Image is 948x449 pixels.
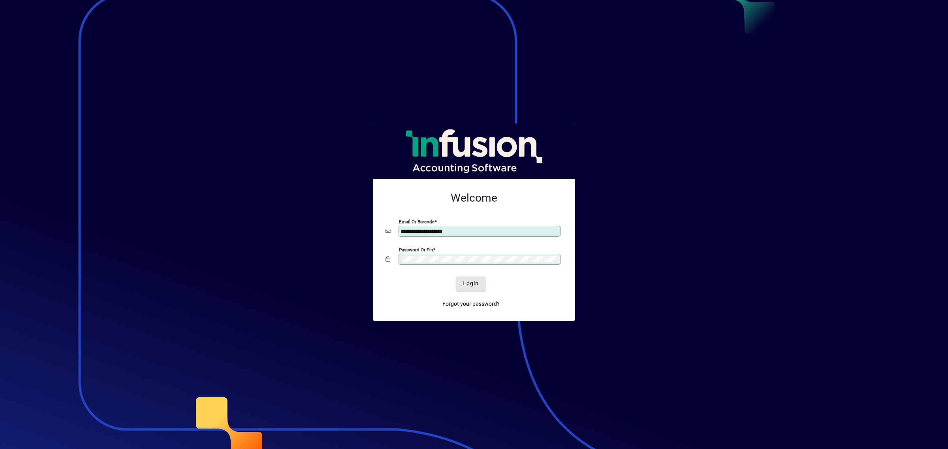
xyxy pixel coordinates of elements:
span: Forgot your password? [442,300,500,308]
button: Login [456,277,485,291]
mat-label: Password or Pin [399,247,433,252]
a: Forgot your password? [439,297,503,311]
span: Login [463,279,479,288]
h2: Welcome [386,191,562,205]
mat-label: Email or Barcode [399,219,434,224]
